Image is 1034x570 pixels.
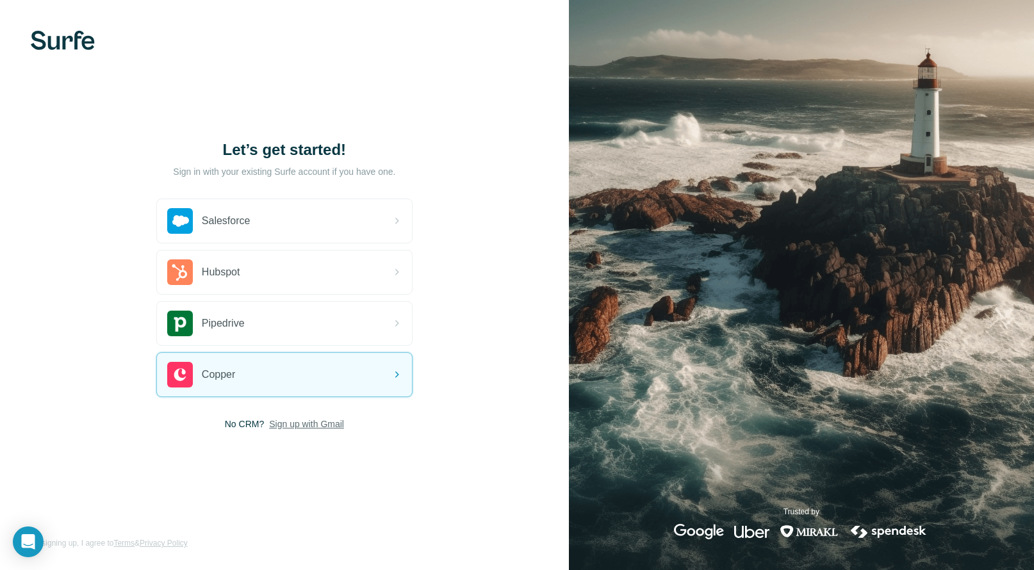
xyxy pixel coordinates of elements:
[167,208,193,234] img: salesforce's logo
[113,539,135,548] a: Terms
[780,524,839,539] img: mirakl's logo
[140,539,188,548] a: Privacy Policy
[31,31,95,50] img: Surfe's logo
[269,418,344,430] button: Sign up with Gmail
[202,367,235,382] span: Copper
[167,311,193,336] img: pipedrive's logo
[156,140,413,160] h1: Let’s get started!
[202,265,240,280] span: Hubspot
[674,524,724,539] img: google's logo
[173,165,395,178] p: Sign in with your existing Surfe account if you have one.
[849,524,928,539] img: spendesk's logo
[784,506,819,517] p: Trusted by
[734,524,769,539] img: uber's logo
[13,526,44,557] div: Open Intercom Messenger
[225,418,264,430] span: No CRM?
[202,213,250,229] span: Salesforce
[31,537,188,549] span: By signing up, I agree to &
[167,259,193,285] img: hubspot's logo
[167,362,193,387] img: copper's logo
[202,316,245,331] span: Pipedrive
